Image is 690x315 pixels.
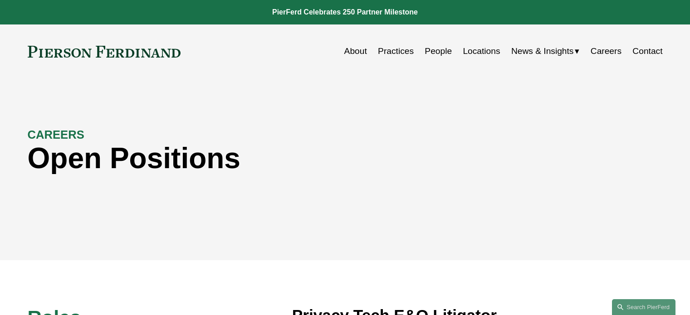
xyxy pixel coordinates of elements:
a: Contact [632,43,662,60]
a: Practices [378,43,414,60]
strong: CAREERS [28,128,84,141]
span: News & Insights [511,44,574,59]
a: Locations [463,43,500,60]
a: About [344,43,367,60]
h1: Open Positions [28,142,504,175]
a: folder dropdown [511,43,580,60]
a: People [425,43,452,60]
a: Careers [591,43,621,60]
a: Search this site [612,299,675,315]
